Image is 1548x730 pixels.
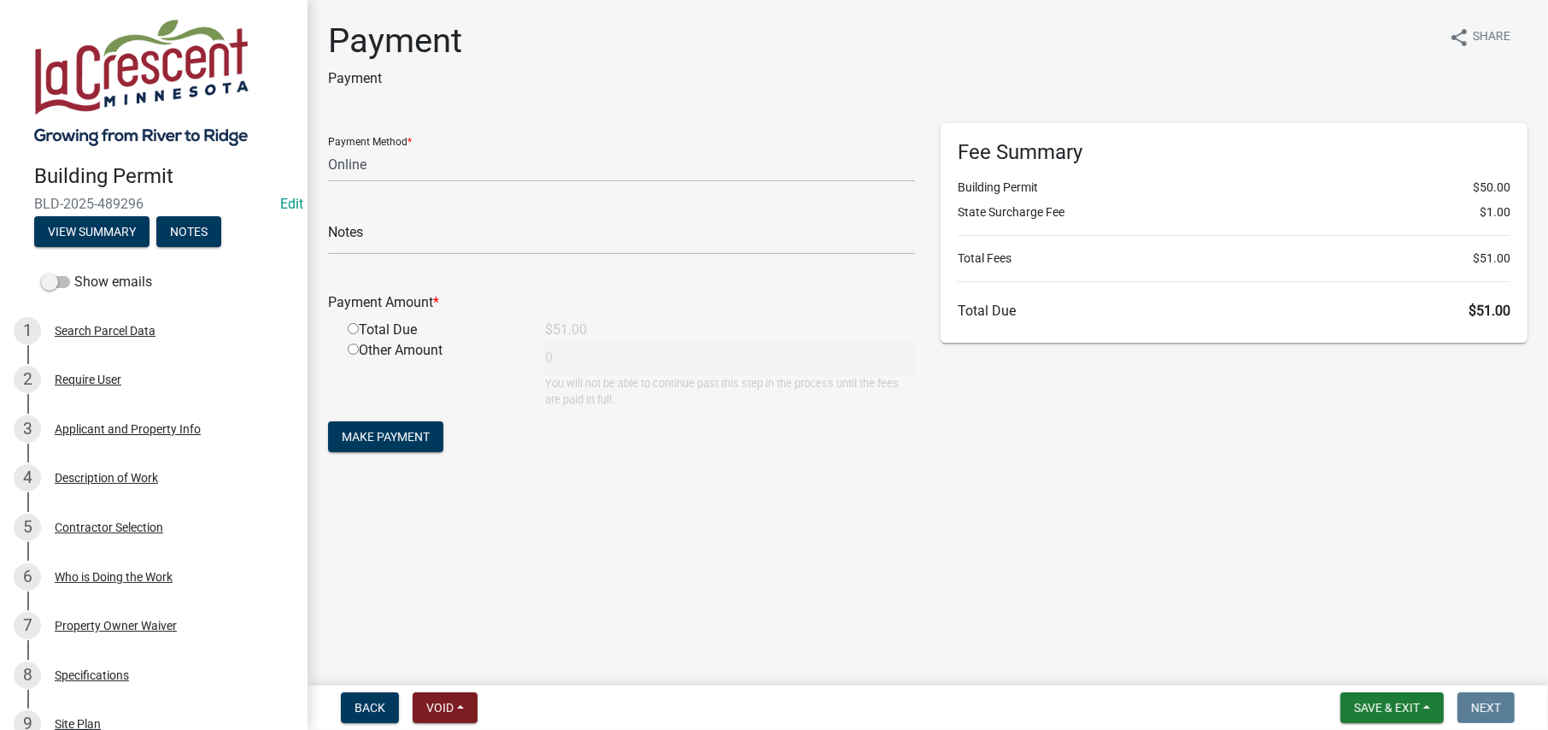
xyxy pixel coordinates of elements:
[14,514,41,541] div: 5
[335,340,532,408] div: Other Amount
[342,430,430,444] span: Make Payment
[1449,27,1469,48] i: share
[958,250,1510,268] li: Total Fees
[55,423,201,435] div: Applicant and Property Info
[280,196,303,212] a: Edit
[55,718,101,730] div: Site Plan
[355,701,385,715] span: Back
[1469,303,1510,319] span: $51.00
[1471,701,1501,715] span: Next
[958,203,1510,221] li: State Surcharge Fee
[55,374,121,386] div: Require User
[1457,692,1515,723] button: Next
[341,692,399,723] button: Back
[14,366,41,393] div: 2
[55,620,177,632] div: Property Owner Waiver
[14,464,41,492] div: 4
[315,292,928,313] div: Payment Amount
[14,317,41,344] div: 1
[1473,250,1510,268] span: $51.00
[34,18,249,146] img: City of La Crescent, Minnesota
[14,612,41,639] div: 7
[1340,692,1444,723] button: Save & Exit
[14,563,41,591] div: 6
[335,320,532,340] div: Total Due
[328,68,462,89] p: Payment
[34,226,150,239] wm-modal-confirm: Summary
[34,196,273,212] span: BLD-2025-489296
[41,272,152,292] label: Show emails
[156,226,221,239] wm-modal-confirm: Notes
[328,421,443,452] button: Make Payment
[958,140,1510,165] h6: Fee Summary
[55,521,163,533] div: Contractor Selection
[156,216,221,247] button: Notes
[55,571,173,583] div: Who is Doing the Work
[1473,179,1510,197] span: $50.00
[1354,701,1420,715] span: Save & Exit
[958,303,1510,319] h6: Total Due
[1480,203,1510,221] span: $1.00
[426,701,454,715] span: Void
[34,216,150,247] button: View Summary
[55,669,129,681] div: Specifications
[55,325,155,337] div: Search Parcel Data
[280,196,303,212] wm-modal-confirm: Edit Application Number
[413,692,478,723] button: Void
[34,164,294,189] h4: Building Permit
[14,415,41,443] div: 3
[958,179,1510,197] li: Building Permit
[328,21,462,62] h1: Payment
[1435,21,1524,54] button: shareShare
[1473,27,1510,48] span: Share
[14,662,41,689] div: 8
[55,472,158,484] div: Description of Work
